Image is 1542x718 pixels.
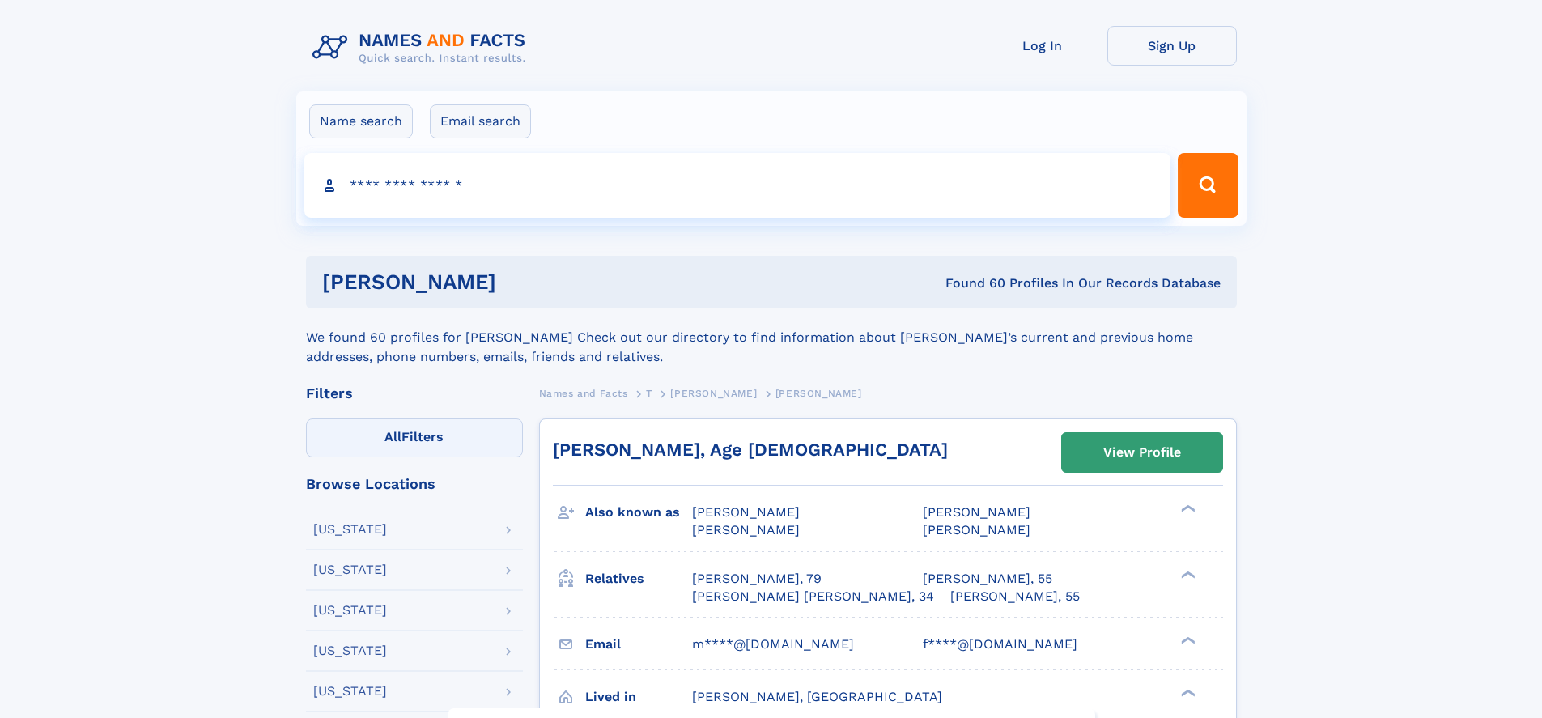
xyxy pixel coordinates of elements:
[923,504,1030,520] span: [PERSON_NAME]
[692,504,800,520] span: [PERSON_NAME]
[306,418,523,457] label: Filters
[1178,153,1238,218] button: Search Button
[306,386,523,401] div: Filters
[313,523,387,536] div: [US_STATE]
[309,104,413,138] label: Name search
[978,26,1107,66] a: Log In
[1177,635,1196,645] div: ❯
[1107,26,1237,66] a: Sign Up
[585,499,692,526] h3: Also known as
[692,588,934,605] a: [PERSON_NAME] [PERSON_NAME], 34
[585,565,692,593] h3: Relatives
[923,570,1052,588] a: [PERSON_NAME], 55
[923,522,1030,537] span: [PERSON_NAME]
[306,477,523,491] div: Browse Locations
[1177,569,1196,580] div: ❯
[430,104,531,138] label: Email search
[950,588,1080,605] a: [PERSON_NAME], 55
[313,644,387,657] div: [US_STATE]
[306,26,539,70] img: Logo Names and Facts
[313,685,387,698] div: [US_STATE]
[692,522,800,537] span: [PERSON_NAME]
[1062,433,1222,472] a: View Profile
[384,429,401,444] span: All
[306,308,1237,367] div: We found 60 profiles for [PERSON_NAME] Check out our directory to find information about [PERSON_...
[1177,687,1196,698] div: ❯
[322,272,721,292] h1: [PERSON_NAME]
[585,683,692,711] h3: Lived in
[585,631,692,658] h3: Email
[539,383,628,403] a: Names and Facts
[553,440,948,460] a: [PERSON_NAME], Age [DEMOGRAPHIC_DATA]
[720,274,1221,292] div: Found 60 Profiles In Our Records Database
[670,388,757,399] span: [PERSON_NAME]
[692,570,822,588] a: [PERSON_NAME], 79
[313,604,387,617] div: [US_STATE]
[646,388,652,399] span: T
[1177,503,1196,514] div: ❯
[313,563,387,576] div: [US_STATE]
[775,388,862,399] span: [PERSON_NAME]
[670,383,757,403] a: [PERSON_NAME]
[646,383,652,403] a: T
[692,689,942,704] span: [PERSON_NAME], [GEOGRAPHIC_DATA]
[1103,434,1181,471] div: View Profile
[304,153,1171,218] input: search input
